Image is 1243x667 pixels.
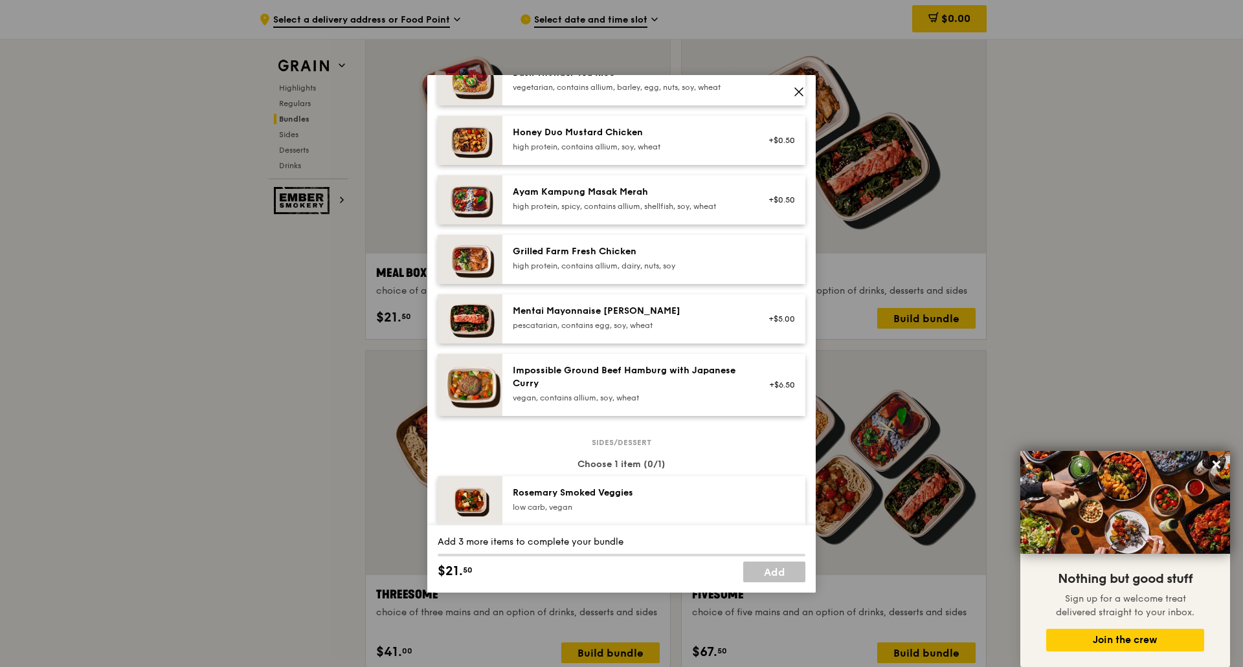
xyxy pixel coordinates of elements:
div: vegetarian, contains allium, barley, egg, nuts, soy, wheat [513,82,745,93]
span: 50 [463,565,473,575]
div: +$0.50 [761,135,795,146]
div: Add 3 more items to complete your bundle [438,536,805,549]
img: daily_normal_HORZ-Impossible-Hamburg-With-Japanese-Curry.jpg [438,354,502,416]
div: Honey Duo Mustard Chicken [513,126,745,139]
img: daily_normal_Thyme-Rosemary-Zucchini-HORZ.jpg [438,476,502,525]
div: Mentai Mayonnaise [PERSON_NAME] [513,305,745,318]
span: Sign up for a welcome treat delivered straight to your inbox. [1056,593,1194,618]
div: Impossible Ground Beef Hamburg with Japanese Curry [513,364,745,390]
img: DSC07876-Edit02-Large.jpeg [1020,451,1230,554]
span: Sides/dessert [587,437,656,448]
button: Close [1206,454,1227,475]
div: high protein, contains allium, soy, wheat [513,142,745,152]
div: high protein, spicy, contains allium, shellfish, soy, wheat [513,201,745,212]
span: Nothing but good stuff [1058,571,1193,587]
img: daily_normal_HORZ-Grilled-Farm-Fresh-Chicken.jpg [438,235,502,284]
div: vegan, contains allium, soy, wheat [513,393,745,403]
a: Add [743,562,805,582]
img: daily_normal_Ayam_Kampung_Masak_Merah_Horizontal_.jpg [438,175,502,224]
img: daily_normal_Honey_Duo_Mustard_Chicken__Horizontal_.jpg [438,116,502,165]
div: +$6.50 [761,380,795,390]
div: low carb, vegan [513,502,745,512]
img: daily_normal_Mentai-Mayonnaise-Aburi-Salmon-HORZ.jpg [438,294,502,344]
div: +$5.00 [761,314,795,324]
div: +$0.50 [761,195,795,205]
img: daily_normal_HORZ-Basil-Thunder-Tea-Rice.jpg [438,56,502,105]
div: Choose 1 item (0/1) [438,458,805,471]
div: pescatarian, contains egg, soy, wheat [513,320,745,331]
div: Grilled Farm Fresh Chicken [513,245,745,258]
span: $21. [438,562,463,581]
button: Join the crew [1046,629,1204,651]
div: Rosemary Smoked Veggies [513,487,745,499]
div: Ayam Kampung Masak Merah [513,186,745,199]
div: high protein, contains allium, dairy, nuts, soy [513,261,745,271]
